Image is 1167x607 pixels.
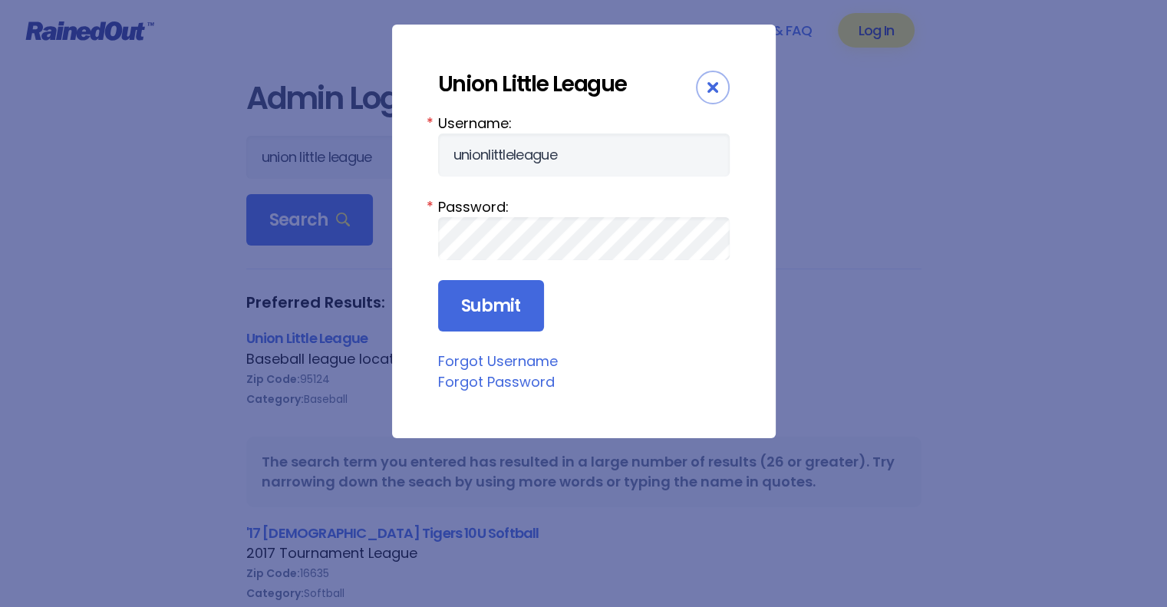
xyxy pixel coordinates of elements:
a: Forgot Username [438,351,558,371]
label: Password: [438,196,730,217]
div: Close [696,71,730,104]
a: Forgot Password [438,372,555,391]
label: Username: [438,113,730,134]
input: Submit [438,280,544,332]
div: Union Little League [438,71,696,97]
